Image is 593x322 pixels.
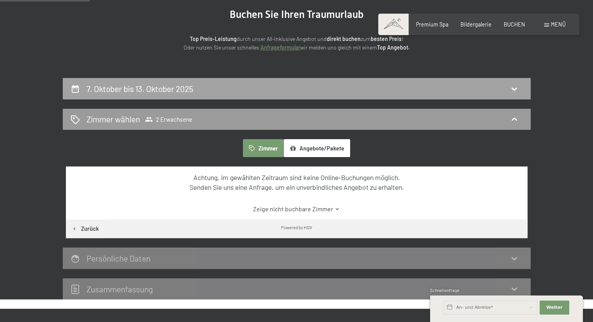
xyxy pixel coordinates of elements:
a: Zeige nicht buchbare Zimmer [80,205,513,213]
button: Angebote/Pakete [284,139,350,157]
button: Zimmer [243,139,283,157]
a: BUCHEN [504,21,525,28]
strong: besten Preis [371,35,402,42]
a: Premium Spa [416,21,448,28]
button: Zurück [66,219,105,238]
span: Weiter [546,304,563,311]
h2: 7. Oktober bis 13. Oktober 2025 [87,84,193,94]
span: Buchen Sie Ihren Traumurlaub [230,9,364,20]
a: Bildergalerie [460,21,492,28]
h2: Persönliche Daten [87,253,150,263]
div: Powered by HGV [281,224,312,230]
div: Achtung, im gewählten Zeitraum sind keine Online-Buchungen möglich. Senden Sie uns eine Anfrage, ... [80,173,513,192]
h2: Zusammen­fassung [87,284,153,294]
span: 2 Erwachsene [145,115,192,123]
span: Schnellanfrage [430,288,459,293]
strong: direkt buchen [327,35,361,42]
span: Menü [551,21,566,28]
button: Weiter [540,301,569,315]
p: durch unser All-inklusive Angebot und zum ! Oder nutzen Sie unser schnelles wir melden uns gleich... [125,35,468,52]
a: Anfrageformular [260,44,300,51]
strong: Top Angebot. [377,44,410,51]
h2: Zimmer wählen [87,113,140,125]
strong: Top Preis-Leistung [190,35,237,42]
